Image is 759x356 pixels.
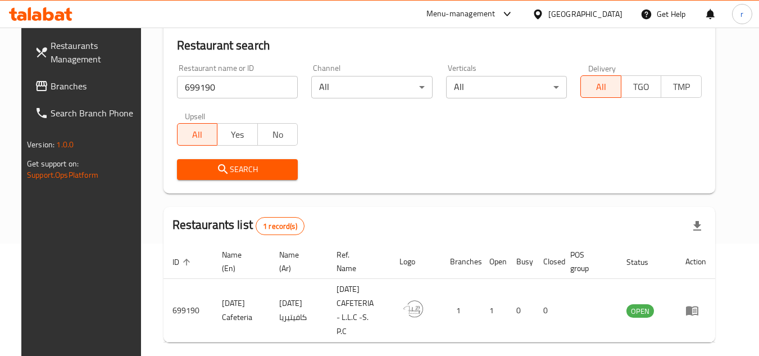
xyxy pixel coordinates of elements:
span: Name (En) [222,248,257,275]
h2: Restaurant search [177,37,702,54]
span: No [262,127,294,143]
th: Logo [390,245,441,279]
span: Get support on: [27,156,79,171]
a: Support.OpsPlatform [27,168,98,182]
th: Action [676,245,715,279]
span: Search Branch Phone [51,106,139,120]
button: TGO [621,75,662,98]
button: No [257,123,298,146]
th: Closed [534,245,561,279]
td: 699190 [163,279,213,343]
td: [DATE] Cafeteria [213,279,271,343]
span: Status [626,255,663,269]
span: TMP [666,79,697,95]
a: Search Branch Phone [26,100,148,127]
td: [DATE] كافيتيريا [270,279,328,343]
span: All [585,79,617,95]
span: Search [186,163,289,177]
input: Search for restaurant name or ID.. [177,76,298,98]
button: All [580,75,621,98]
span: All [182,127,213,143]
div: All [446,76,567,98]
th: Open [480,245,507,279]
span: Ref. Name [337,248,376,275]
a: Branches [26,73,148,100]
span: Branches [51,79,139,93]
a: Restaurants Management [26,32,148,73]
span: Name (Ar) [279,248,314,275]
div: [GEOGRAPHIC_DATA] [548,8,622,20]
td: 0 [534,279,561,343]
th: Branches [441,245,480,279]
td: 0 [507,279,534,343]
td: 1 [441,279,480,343]
label: Delivery [588,64,616,72]
h2: Restaurants list [172,217,304,235]
button: Search [177,159,298,180]
label: Upsell [185,112,206,120]
button: All [177,123,218,146]
div: Export file [684,213,711,240]
button: TMP [661,75,702,98]
span: Restaurants Management [51,39,139,66]
div: Menu [685,304,706,317]
div: OPEN [626,304,654,318]
span: r [740,8,743,20]
div: All [311,76,433,98]
span: 1.0.0 [56,137,74,152]
th: Busy [507,245,534,279]
span: TGO [626,79,657,95]
span: 1 record(s) [256,221,304,232]
div: Menu-management [426,7,496,21]
span: ID [172,255,194,269]
td: [DATE] CAFETERIA - L.L.C -S. P.C [328,279,390,343]
span: Version: [27,137,54,152]
span: OPEN [626,305,654,318]
span: Yes [222,127,253,143]
span: POS group [570,248,604,275]
div: Total records count [256,217,304,235]
table: enhanced table [163,245,715,343]
button: Yes [217,123,258,146]
img: 29 FEBRUARY Cafeteria [399,294,428,322]
td: 1 [480,279,507,343]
